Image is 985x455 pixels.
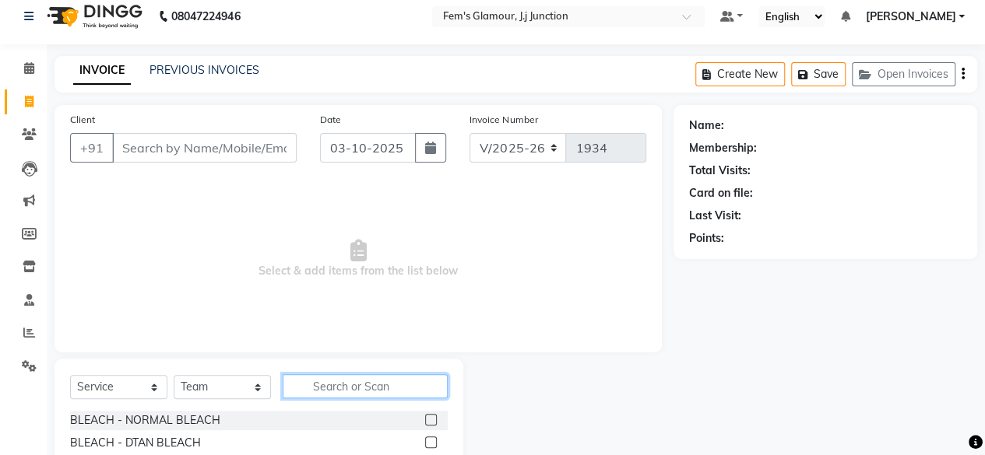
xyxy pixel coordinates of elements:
div: Points: [689,230,724,247]
button: Open Invoices [852,62,955,86]
div: Name: [689,117,724,134]
button: Create New [695,62,785,86]
div: Membership: [689,140,757,156]
div: Total Visits: [689,163,751,179]
button: +91 [70,133,114,163]
span: Select & add items from the list below [70,181,646,337]
label: Invoice Number [470,113,537,127]
label: Client [70,113,95,127]
div: Card on file: [689,185,753,201]
span: [PERSON_NAME] [865,9,955,25]
div: Last Visit: [689,208,741,224]
label: Date [320,113,341,127]
button: Save [791,62,846,86]
a: INVOICE [73,57,131,85]
div: BLEACH - DTAN BLEACH [70,435,201,451]
div: BLEACH - NORMAL BLEACH [70,412,220,429]
input: Search by Name/Mobile/Email/Code [112,133,297,163]
a: PREVIOUS INVOICES [150,63,259,77]
input: Search or Scan [283,374,448,398]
